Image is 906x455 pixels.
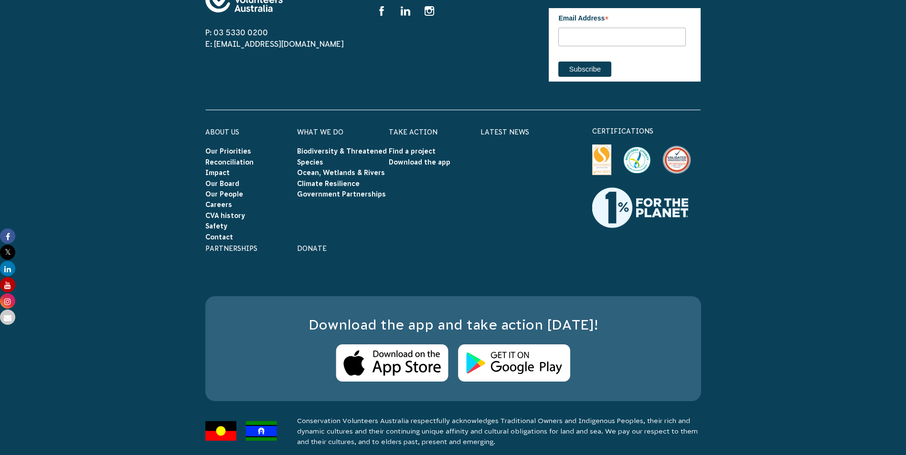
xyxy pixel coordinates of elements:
[205,40,344,48] a: E: [EMAIL_ADDRESS][DOMAIN_NAME]
[205,245,257,252] a: Partnerships
[389,128,437,136] a: Take Action
[205,190,243,198] a: Our People
[297,190,386,198] a: Government Partnerships
[224,315,682,335] h3: Download the app and take action [DATE]!
[205,222,227,230] a: Safety
[336,344,448,382] img: Apple Store Logo
[205,201,232,208] a: Careers
[297,147,387,165] a: Biodiversity & Threatened Species
[297,128,343,136] a: What We Do
[205,147,251,155] a: Our Priorities
[389,147,436,155] a: Find a project
[297,245,327,252] a: Donate
[205,28,268,37] a: P: 03 5330 0200
[458,344,570,382] img: Android Store Logo
[205,180,239,187] a: Our Board
[592,125,701,137] p: certifications
[297,169,385,176] a: Ocean, Wetlands & Rivers
[205,212,245,219] a: CVA history
[205,233,233,241] a: Contact
[297,180,360,187] a: Climate Resilience
[205,128,239,136] a: About Us
[558,8,686,26] label: Email Address
[480,128,529,136] a: Latest News
[297,415,701,447] p: Conservation Volunteers Australia respectfully acknowledges Traditional Owners and Indigenous Peo...
[205,158,254,166] a: Reconciliation
[389,158,450,166] a: Download the app
[558,62,611,77] input: Subscribe
[205,421,277,441] img: Flags
[205,169,230,176] a: Impact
